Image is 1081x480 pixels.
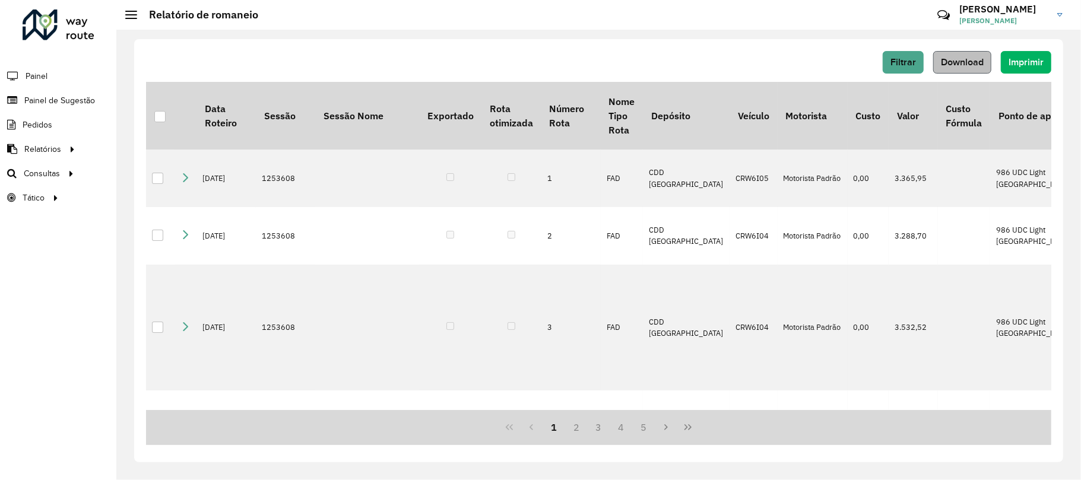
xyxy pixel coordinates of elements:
[24,94,95,107] span: Painel de Sugestão
[23,119,52,131] span: Pedidos
[959,15,1048,26] span: [PERSON_NAME]
[990,82,1077,150] th: Ponto de apoio
[541,207,601,265] td: 2
[848,265,889,390] td: 0,00
[541,265,601,390] td: 3
[643,265,730,390] td: CDD [GEOGRAPHIC_DATA]
[196,265,256,390] td: [DATE]
[730,390,777,459] td: CSJ9E49
[848,82,889,150] th: Custo
[541,82,601,150] th: Número Rota
[601,150,643,207] td: FAD
[889,150,938,207] td: 3.365,95
[931,2,956,28] a: Contato Rápido
[990,265,1077,390] td: 986 UDC Light [GEOGRAPHIC_DATA]
[137,8,258,21] h2: Relatório de romaneio
[889,82,938,150] th: Valor
[1009,57,1044,67] span: Imprimir
[543,416,565,438] button: 1
[565,416,588,438] button: 2
[778,390,848,459] td: Motorista Padrão
[256,390,315,459] td: 1253608
[941,57,984,67] span: Download
[24,167,60,180] span: Consultas
[730,150,777,207] td: CRW6I05
[24,143,61,155] span: Relatórios
[883,51,924,74] button: Filtrar
[419,82,481,150] th: Exportado
[481,82,541,150] th: Rota otimizada
[196,390,256,459] td: [DATE]
[730,82,777,150] th: Veículo
[990,150,1077,207] td: 986 UDC Light [GEOGRAPHIC_DATA]
[541,390,601,459] td: 4
[848,390,889,459] td: 0,00
[588,416,610,438] button: 3
[848,207,889,265] td: 0,00
[256,82,315,150] th: Sessão
[848,150,889,207] td: 0,00
[256,265,315,390] td: 1253608
[677,416,699,438] button: Last Page
[196,82,256,150] th: Data Roteiro
[315,82,419,150] th: Sessão Nome
[730,265,777,390] td: CRW6I04
[889,265,938,390] td: 3.532,52
[196,150,256,207] td: [DATE]
[632,416,655,438] button: 5
[889,207,938,265] td: 3.288,70
[256,207,315,265] td: 1253608
[196,207,256,265] td: [DATE]
[778,207,848,265] td: Motorista Padrão
[889,390,938,459] td: 28.896,82
[890,57,916,67] span: Filtrar
[256,150,315,207] td: 1253608
[655,416,677,438] button: Next Page
[601,207,643,265] td: FAD
[1001,51,1051,74] button: Imprimir
[610,416,632,438] button: 4
[541,150,601,207] td: 1
[730,207,777,265] td: CRW6I04
[778,150,848,207] td: Motorista Padrão
[938,82,990,150] th: Custo Fórmula
[990,207,1077,265] td: 986 UDC Light [GEOGRAPHIC_DATA]
[778,82,848,150] th: Motorista
[23,192,45,204] span: Tático
[601,265,643,390] td: FAD
[933,51,991,74] button: Download
[643,207,730,265] td: CDD [GEOGRAPHIC_DATA]
[778,265,848,390] td: Motorista Padrão
[601,82,643,150] th: Nome Tipo Rota
[959,4,1048,15] h3: [PERSON_NAME]
[643,390,730,459] td: CDD [GEOGRAPHIC_DATA]
[601,390,643,459] td: Normal
[643,82,730,150] th: Depósito
[643,150,730,207] td: CDD [GEOGRAPHIC_DATA]
[26,70,47,82] span: Painel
